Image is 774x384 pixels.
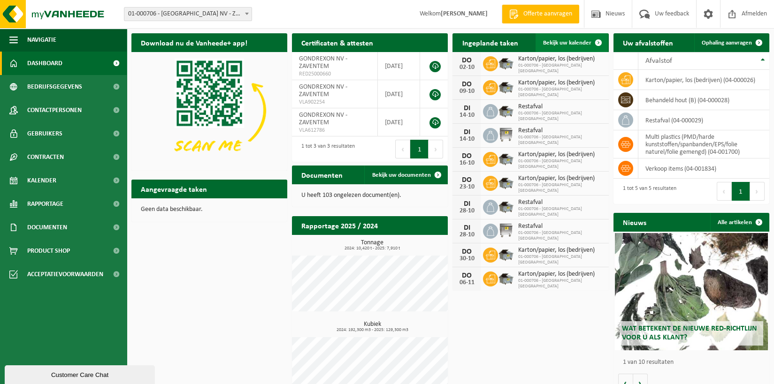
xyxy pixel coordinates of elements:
[27,239,70,263] span: Product Shop
[518,206,604,218] span: 01-000706 - [GEOGRAPHIC_DATA] [GEOGRAPHIC_DATA]
[518,103,604,111] span: Restafval
[710,213,768,232] a: Alle artikelen
[457,160,476,166] div: 16-10
[518,151,604,158] span: Karton/papier, los (bedrijven)
[613,33,682,52] h2: Uw afvalstoffen
[27,75,82,98] span: Bedrijfsgegevens
[131,33,257,52] h2: Download nu de Vanheede+ app!
[297,240,448,251] h3: Tonnage
[498,103,514,119] img: WB-5000-GAL-GY-01
[297,139,355,159] div: 1 tot 3 van 3 resultaten
[27,145,64,169] span: Contracten
[299,70,370,78] span: RED25000660
[457,105,476,112] div: DI
[457,57,476,64] div: DO
[498,55,514,71] img: WB-5000-GAL-GY-01
[27,263,103,286] span: Acceptatievoorwaarden
[498,222,514,238] img: WB-1100-GAL-GY-02
[27,28,56,52] span: Navigatie
[638,158,769,179] td: verkoop items (04-001834)
[27,169,56,192] span: Kalender
[457,279,476,286] div: 06-11
[292,216,387,234] h2: Rapportage 2025 / 2024
[27,216,67,239] span: Documenten
[292,166,352,184] h2: Documenten
[457,112,476,119] div: 14-10
[518,247,604,254] span: Karton/papier, los (bedrijven)
[5,363,157,384] iframe: chat widget
[518,55,604,63] span: Karton/papier, los (bedrijven)
[518,135,604,146] span: 01-000706 - [GEOGRAPHIC_DATA] [GEOGRAPHIC_DATA]
[457,232,476,238] div: 28-10
[410,140,429,158] button: 1
[498,174,514,190] img: WB-5000-GAL-GY-01
[518,63,604,74] span: 01-000706 - [GEOGRAPHIC_DATA] [GEOGRAPHIC_DATA]
[441,10,488,17] strong: [PERSON_NAME]
[395,140,410,158] button: Previous
[638,110,769,130] td: restafval (04-000029)
[141,206,278,213] p: Geen data beschikbaar.
[732,182,750,201] button: 1
[518,278,604,289] span: 01-000706 - [GEOGRAPHIC_DATA] [GEOGRAPHIC_DATA]
[297,321,448,332] h3: Kubiek
[457,64,476,71] div: 02-10
[498,198,514,214] img: WB-5000-GAL-GY-01
[457,184,476,190] div: 23-10
[498,127,514,143] img: WB-1100-GAL-GY-02
[378,108,420,136] td: [DATE]
[131,180,216,198] h2: Aangevraagde taken
[518,182,604,194] span: 01-000706 - [GEOGRAPHIC_DATA] [GEOGRAPHIC_DATA]
[457,81,476,88] div: DO
[536,33,608,52] a: Bekijk uw kalender
[457,200,476,208] div: DI
[622,325,757,341] span: Wat betekent de nieuwe RED-richtlijn voor u als klant?
[498,246,514,262] img: WB-5000-GAL-GY-01
[457,136,476,143] div: 14-10
[27,98,82,122] span: Contactpersonen
[457,128,476,136] div: DI
[457,88,476,95] div: 09-10
[452,33,527,52] h2: Ingeplande taken
[543,40,591,46] span: Bekijk uw kalender
[378,234,447,253] a: Bekijk rapportage
[618,181,676,202] div: 1 tot 5 van 5 resultaten
[518,127,604,135] span: Restafval
[429,140,443,158] button: Next
[518,199,604,206] span: Restafval
[623,359,765,366] p: 1 van 10 resultaten
[457,248,476,256] div: DO
[645,57,672,65] span: Afvalstof
[457,152,476,160] div: DO
[518,79,604,87] span: Karton/papier, los (bedrijven)
[297,246,448,251] span: 2024: 10,420 t - 2025: 7,910 t
[638,130,769,158] td: multi plastics (PMD/harde kunststoffen/spanbanden/EPS/folie naturel/folie gemengd) (04-001700)
[717,182,732,201] button: Previous
[750,182,765,201] button: Next
[27,52,62,75] span: Dashboard
[457,208,476,214] div: 28-10
[27,122,62,145] span: Gebruikers
[518,158,604,170] span: 01-000706 - [GEOGRAPHIC_DATA] [GEOGRAPHIC_DATA]
[124,7,252,21] span: 01-000706 - GONDREXON NV - ZAVENTEM
[518,271,604,278] span: Karton/papier, los (bedrijven)
[27,192,63,216] span: Rapportage
[292,33,383,52] h2: Certificaten & attesten
[364,166,447,184] a: Bekijk uw documenten
[378,80,420,108] td: [DATE]
[702,40,752,46] span: Ophaling aanvragen
[518,223,604,230] span: Restafval
[613,213,656,231] h2: Nieuws
[518,175,604,182] span: Karton/papier, los (bedrijven)
[457,176,476,184] div: DO
[498,151,514,166] img: WB-5000-GAL-GY-01
[131,52,287,169] img: Download de VHEPlus App
[518,254,604,265] span: 01-000706 - [GEOGRAPHIC_DATA] [GEOGRAPHIC_DATA]
[518,111,604,122] span: 01-000706 - [GEOGRAPHIC_DATA] [GEOGRAPHIC_DATA]
[299,127,370,134] span: VLA612786
[694,33,768,52] a: Ophaling aanvragen
[518,230,604,241] span: 01-000706 - [GEOGRAPHIC_DATA] [GEOGRAPHIC_DATA]
[299,112,347,126] span: GONDREXON NV - ZAVENTEM
[638,90,769,110] td: behandeld hout (B) (04-000028)
[299,83,347,98] span: GONDREXON NV - ZAVENTEM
